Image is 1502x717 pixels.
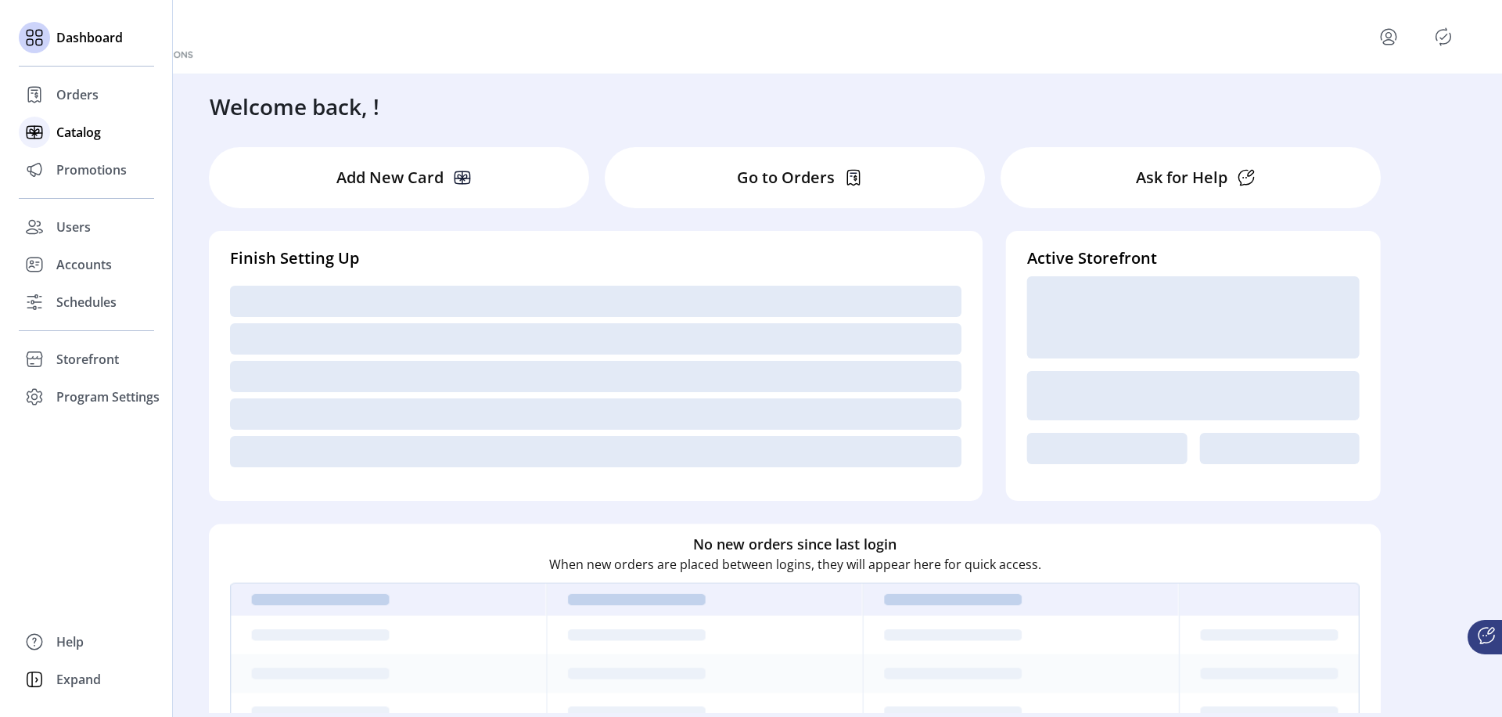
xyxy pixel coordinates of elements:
p: Go to Orders [737,166,835,189]
button: menu [1376,24,1401,49]
span: Program Settings [56,387,160,406]
span: Users [56,218,91,236]
span: Accounts [56,255,112,274]
span: Dashboard [56,28,123,47]
p: Ask for Help [1136,166,1227,189]
p: When new orders are placed between logins, they will appear here for quick access. [549,555,1041,574]
span: Orders [56,85,99,104]
button: Publisher Panel [1431,24,1456,49]
span: Expand [56,670,101,689]
span: Catalog [56,123,101,142]
p: Add New Card [336,166,444,189]
span: Storefront [56,350,119,369]
span: Help [56,632,84,651]
h4: Finish Setting Up [230,247,961,270]
h3: Welcome back, ! [210,90,379,123]
h4: Active Storefront [1027,247,1360,270]
span: Promotions [56,160,127,179]
h6: No new orders since last login [693,534,897,555]
span: Schedules [56,293,117,312]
